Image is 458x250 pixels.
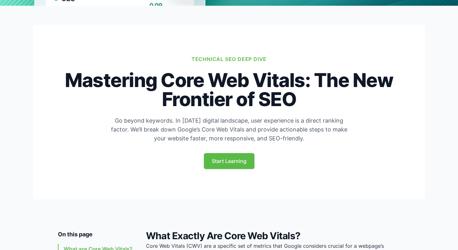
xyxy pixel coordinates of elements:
p: Go beyond keywords. In [DATE] digital landscape, user experience is a direct ranking factor. We’l... [107,116,351,143]
p: Technical SEO Deep Dive [58,55,400,63]
a: Start Learning [204,153,254,169]
h3: On this page [58,230,136,239]
h1: Mastering Core Web Vitals: The New Frontier of SEO [58,71,400,109]
h2: What Exactly Are Core Web Vitals? [146,230,400,241]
